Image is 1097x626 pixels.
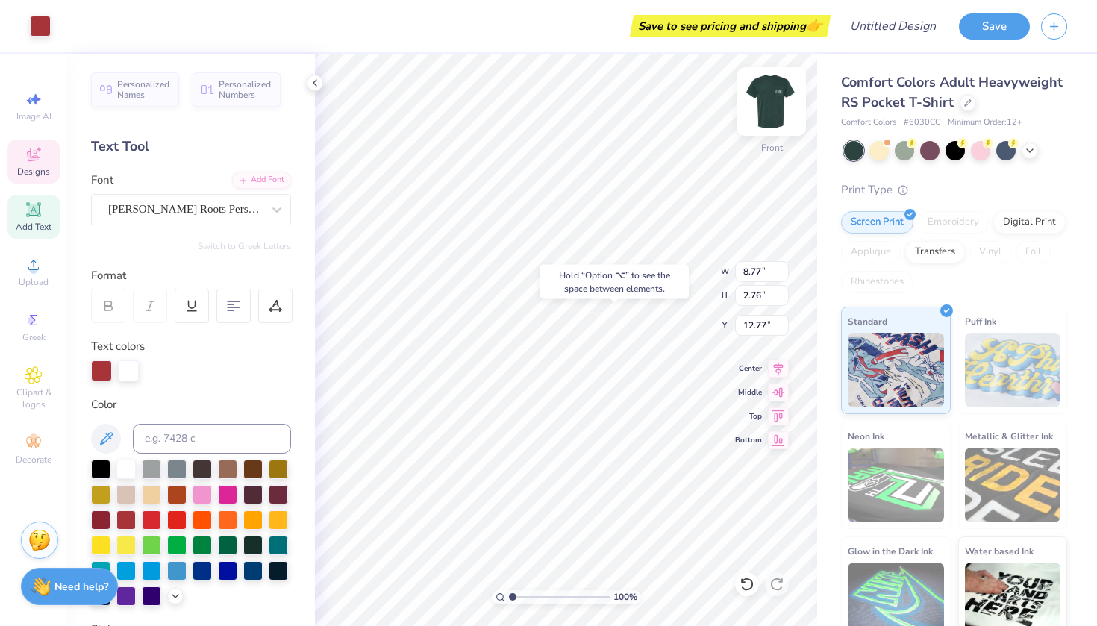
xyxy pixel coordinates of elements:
[16,110,51,122] span: Image AI
[806,16,822,34] span: 👉
[17,166,50,178] span: Designs
[742,72,801,131] img: Front
[91,396,291,413] div: Color
[848,313,887,329] span: Standard
[91,267,293,284] div: Format
[16,221,51,233] span: Add Text
[848,448,944,522] img: Neon Ink
[841,181,1067,198] div: Print Type
[841,116,896,129] span: Comfort Colors
[133,424,291,454] input: e.g. 7428 c
[16,454,51,466] span: Decorate
[198,240,291,252] button: Switch to Greek Letters
[540,265,689,299] div: Hold “Option ⌥” to see the space between elements.
[965,543,1034,559] span: Water based Ink
[634,15,827,37] div: Save to see pricing and shipping
[735,411,762,422] span: Top
[848,543,933,559] span: Glow in the Dark Ink
[848,428,884,444] span: Neon Ink
[54,580,108,594] strong: Need help?
[841,73,1063,111] span: Comfort Colors Adult Heavyweight RS Pocket T-Shirt
[948,116,1022,129] span: Minimum Order: 12 +
[959,13,1030,40] button: Save
[735,363,762,374] span: Center
[969,241,1011,263] div: Vinyl
[91,137,291,157] div: Text Tool
[22,331,46,343] span: Greek
[613,590,637,604] span: 100 %
[848,333,944,407] img: Standard
[965,448,1061,522] img: Metallic & Glitter Ink
[965,428,1053,444] span: Metallic & Glitter Ink
[993,211,1066,234] div: Digital Print
[7,386,60,410] span: Clipart & logos
[761,141,783,154] div: Front
[735,435,762,445] span: Bottom
[219,79,272,100] span: Personalized Numbers
[965,313,996,329] span: Puff Ink
[91,172,113,189] label: Font
[91,338,145,355] label: Text colors
[838,11,948,41] input: Untitled Design
[904,116,940,129] span: # 6030CC
[841,211,913,234] div: Screen Print
[905,241,965,263] div: Transfers
[19,276,49,288] span: Upload
[841,241,901,263] div: Applique
[735,387,762,398] span: Middle
[232,172,291,189] div: Add Font
[918,211,989,234] div: Embroidery
[1016,241,1051,263] div: Foil
[965,333,1061,407] img: Puff Ink
[841,271,913,293] div: Rhinestones
[117,79,170,100] span: Personalized Names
